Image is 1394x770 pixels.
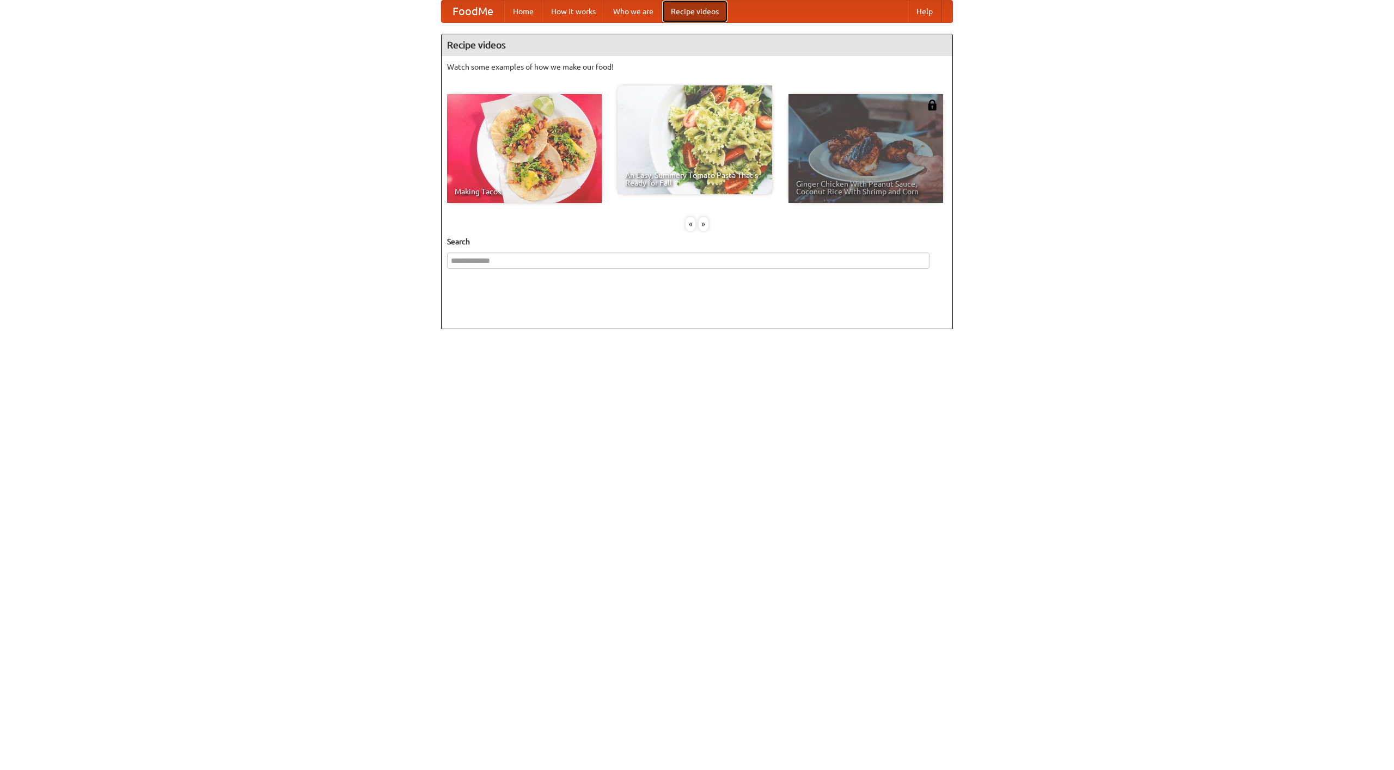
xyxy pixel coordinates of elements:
a: An Easy, Summery Tomato Pasta That's Ready for Fall [617,85,772,194]
a: How it works [542,1,604,22]
a: Who we are [604,1,662,22]
a: Home [504,1,542,22]
span: An Easy, Summery Tomato Pasta That's Ready for Fall [625,171,765,187]
h4: Recipe videos [442,34,952,56]
a: Recipe videos [662,1,727,22]
a: Help [908,1,941,22]
a: Making Tacos [447,94,602,203]
a: FoodMe [442,1,504,22]
h5: Search [447,236,947,247]
div: « [686,217,695,231]
span: Making Tacos [455,188,594,195]
p: Watch some examples of how we make our food! [447,61,947,72]
img: 483408.png [927,100,938,110]
div: » [699,217,708,231]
